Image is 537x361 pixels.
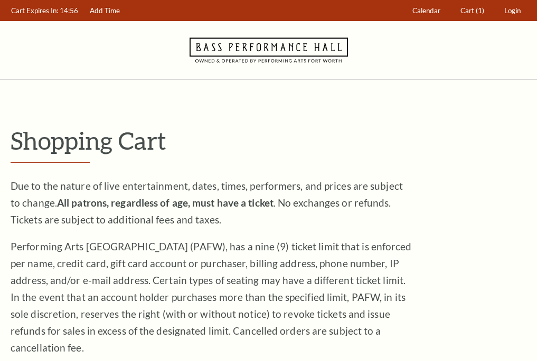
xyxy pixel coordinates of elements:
[412,6,440,15] span: Calendar
[11,127,526,154] p: Shopping Cart
[456,1,489,21] a: Cart (1)
[60,6,78,15] span: 14:56
[408,1,446,21] a: Calendar
[11,180,403,226] span: Due to the nature of live entertainment, dates, times, performers, and prices are subject to chan...
[11,6,58,15] span: Cart Expires In:
[476,6,484,15] span: (1)
[11,238,412,356] p: Performing Arts [GEOGRAPHIC_DATA] (PAFW), has a nine (9) ticket limit that is enforced per name, ...
[460,6,474,15] span: Cart
[504,6,521,15] span: Login
[500,1,526,21] a: Login
[57,197,274,209] strong: All patrons, regardless of age, must have a ticket
[85,1,125,21] a: Add Time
